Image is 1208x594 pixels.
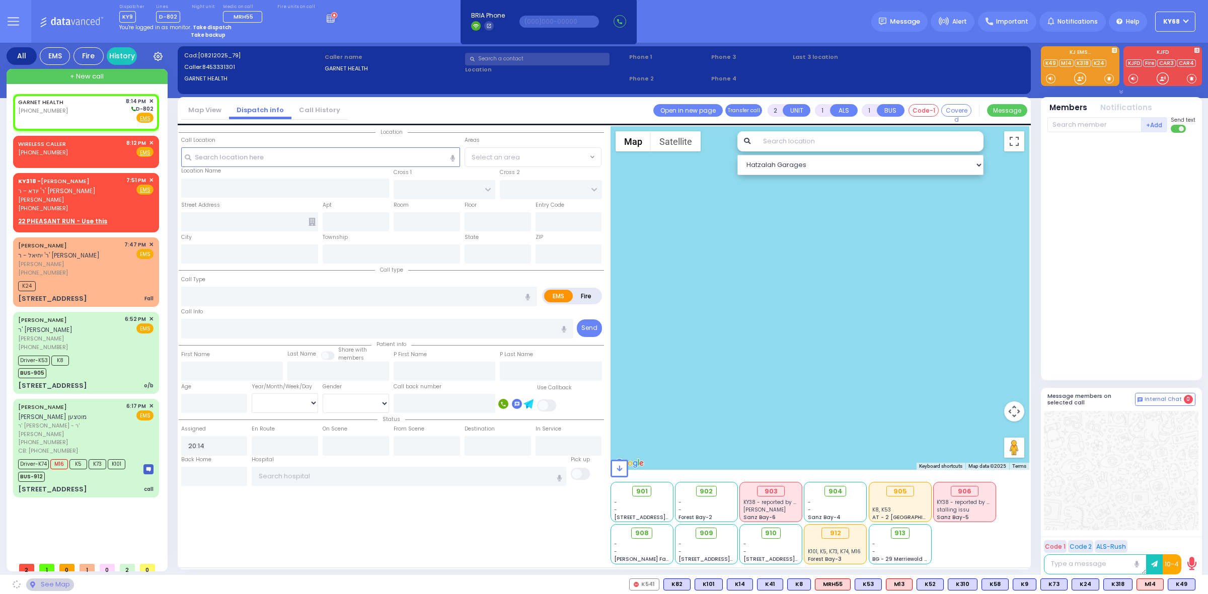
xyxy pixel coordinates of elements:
span: ✕ [149,240,154,249]
label: GARNET HEALTH [325,64,462,73]
button: Drag Pegman onto the map to open Street View [1004,438,1024,458]
a: [PERSON_NAME] [18,403,67,411]
span: ✕ [149,402,154,410]
img: message.svg [879,18,886,25]
div: K541 [629,578,659,590]
label: Age [181,383,191,391]
button: ALS [830,104,858,117]
div: BLS [981,578,1009,590]
span: 913 [894,528,905,538]
div: 906 [951,486,978,497]
span: - [678,540,682,548]
div: BLS [1013,578,1036,590]
button: Transfer call [725,104,762,117]
span: 901 [636,486,648,496]
div: See map [26,578,73,591]
span: Internal Chat [1145,396,1182,403]
button: 10-4 [1163,554,1181,574]
label: On Scene [323,425,347,433]
label: Location [465,65,626,74]
span: ר' יודא - ר' [PERSON_NAME] [18,187,96,195]
span: Alert [952,17,967,26]
span: 2 [120,564,135,571]
label: Street Address [181,201,220,209]
label: Cad: [184,51,322,60]
div: BLS [757,578,783,590]
img: comment-alt.png [1138,397,1143,402]
div: [STREET_ADDRESS] [18,484,87,494]
span: 6:52 PM [125,315,146,323]
label: Room [394,201,409,209]
a: Dispatch info [229,105,291,115]
label: KJ EMS... [1041,50,1119,57]
label: Gender [323,383,342,391]
input: Search location [757,131,984,151]
span: Sanz Bay-6 [743,514,776,521]
label: Location Name [181,167,221,175]
span: [PHONE_NUMBER] [18,269,68,277]
a: KJFD [1126,59,1142,67]
span: K24 [18,281,36,291]
img: red-radio-icon.svg [634,582,639,587]
label: P Last Name [500,351,533,359]
span: + New call [70,71,104,81]
span: K8 [51,356,69,366]
img: Logo [40,15,107,28]
label: Assigned [181,425,206,433]
a: K49 [1043,59,1058,67]
span: [STREET_ADDRESS][PERSON_NAME] [678,555,774,563]
a: [PERSON_NAME] [18,241,67,249]
span: ✕ [149,315,154,323]
span: [STREET_ADDRESS][PERSON_NAME] [614,514,709,521]
div: K318 [1103,578,1132,590]
span: BUS-912 [18,472,45,482]
div: 905 [886,486,914,497]
div: ALS [1137,578,1164,590]
span: K8, K53 [872,506,891,514]
input: Search a contact [465,53,610,65]
label: Entry Code [536,201,564,209]
span: Location [375,128,408,136]
label: Lines [156,4,180,10]
input: Search member [1047,117,1142,132]
a: Fire [1143,59,1156,67]
span: ky68 [1163,17,1180,26]
div: BLS [948,578,977,590]
label: Call Type [181,276,205,284]
label: Night unit [192,4,214,10]
img: message-box.svg [143,464,154,474]
label: Call Info [181,308,203,316]
label: Call Location [181,136,215,144]
label: EMS [544,290,573,302]
div: BLS [663,578,691,590]
label: Township [323,233,348,241]
div: BLS [1103,578,1132,590]
button: Send [577,319,602,337]
span: 0 [59,564,74,571]
span: Notifications [1058,17,1098,26]
button: Members [1049,102,1087,114]
span: 2 [19,564,34,571]
div: BLS [855,578,882,590]
button: Notifications [1100,102,1152,114]
div: M13 [886,578,913,590]
span: [PHONE_NUMBER] [18,107,68,115]
u: EMS [140,186,150,194]
span: 7:51 PM [126,177,146,184]
div: BLS [727,578,753,590]
div: BLS [917,578,944,590]
div: 903 [757,486,785,497]
span: Sanz Bay-5 [937,514,969,521]
span: Phone 2 [629,74,708,83]
div: K53 [855,578,882,590]
div: Year/Month/Week/Day [252,383,318,391]
u: EMS [140,149,150,156]
span: Driver-K74 [18,459,49,469]
span: Phone 4 [711,74,790,83]
button: ALS-Rush [1095,540,1127,553]
span: [PHONE_NUMBER] [18,204,68,212]
a: WIRELESS CALLER [18,140,66,148]
span: Patient info [371,341,411,348]
div: [STREET_ADDRESS] [18,381,87,391]
label: Back Home [181,456,211,464]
